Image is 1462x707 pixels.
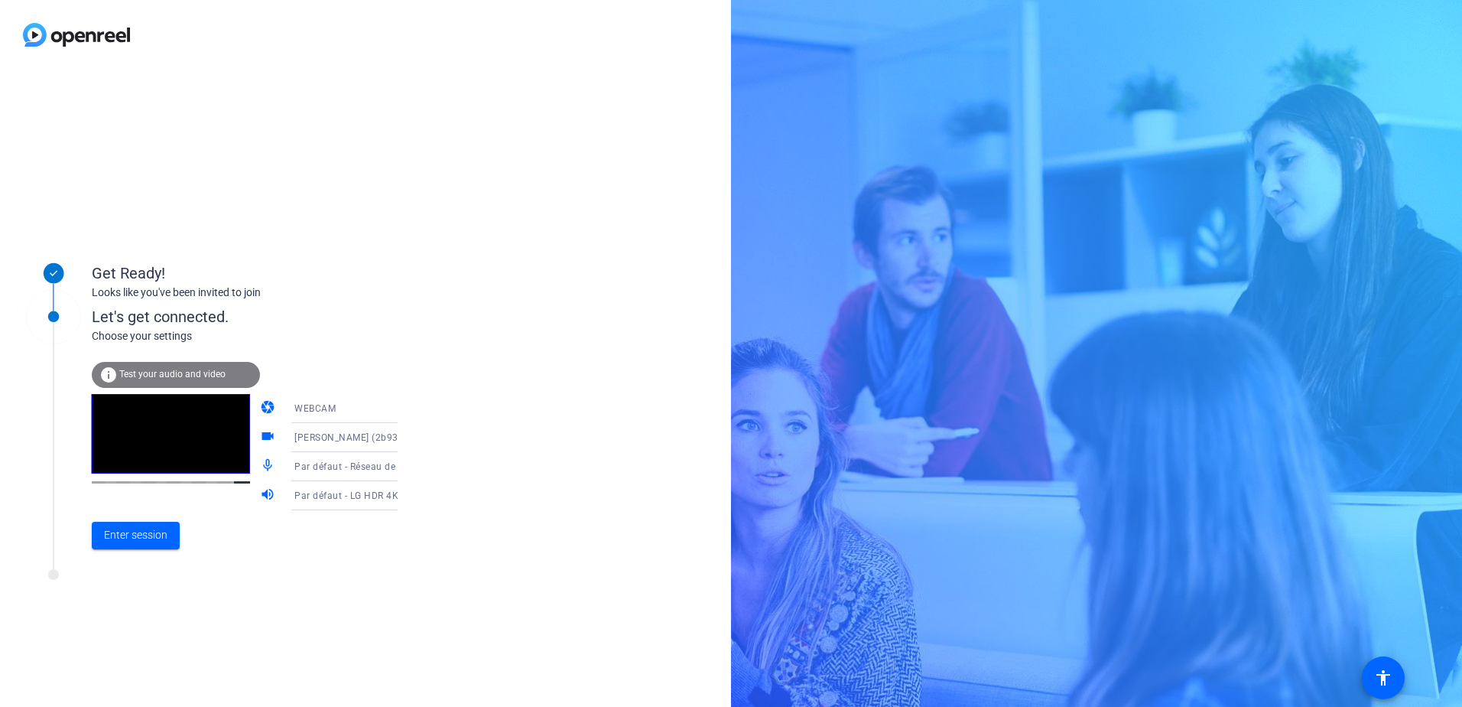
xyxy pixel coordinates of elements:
div: Looks like you've been invited to join [92,285,398,301]
mat-icon: mic_none [260,458,278,476]
button: Enter session [92,522,180,549]
mat-icon: info [99,366,118,384]
span: Test your audio and video [119,369,226,380]
mat-icon: videocam [260,428,278,447]
span: Enter session [104,527,167,543]
div: Get Ready! [92,262,398,285]
span: WEBCAM [294,403,336,414]
mat-icon: accessibility [1374,669,1392,687]
mat-icon: volume_up [260,487,278,505]
div: Let's get connected. [92,305,429,328]
span: Par défaut - LG HDR 4K (2- HD Audio Driver for Display Audio) [294,489,571,501]
span: Par défaut - Réseau de microphones (Technologie Intel® Smart Sound pour microphones numériques) [294,460,751,472]
mat-icon: camera [260,399,278,418]
div: Choose your settings [92,328,429,344]
span: [PERSON_NAME] (2b93:8003) [294,431,427,443]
